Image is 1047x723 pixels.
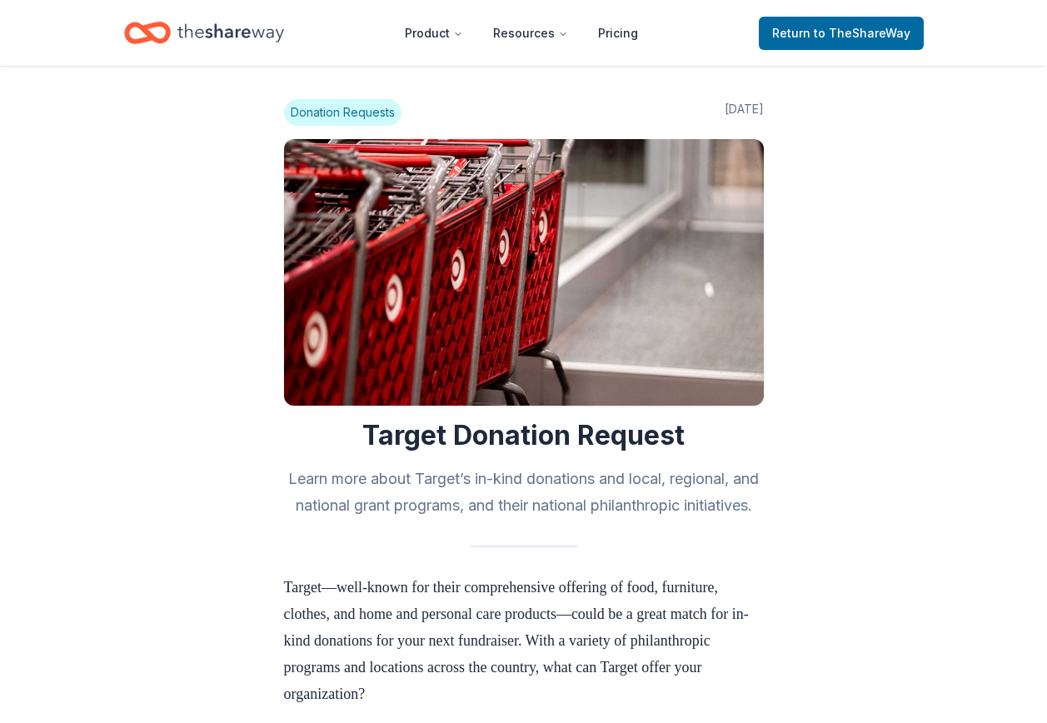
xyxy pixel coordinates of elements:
[284,466,764,519] h2: Learn more about Target’s in-kind donations and local, regional, and national grant programs, and...
[391,17,476,50] button: Product
[772,23,910,43] span: Return
[759,17,924,50] a: Returnto TheShareWay
[814,26,910,40] span: to TheShareWay
[391,13,651,52] nav: Main
[480,17,581,50] button: Resources
[124,13,284,52] a: Home
[284,99,401,126] span: Donation Requests
[585,17,651,50] a: Pricing
[725,99,764,126] span: [DATE]
[284,139,764,406] img: Image for Target Donation Request
[284,419,764,452] h1: Target Donation Request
